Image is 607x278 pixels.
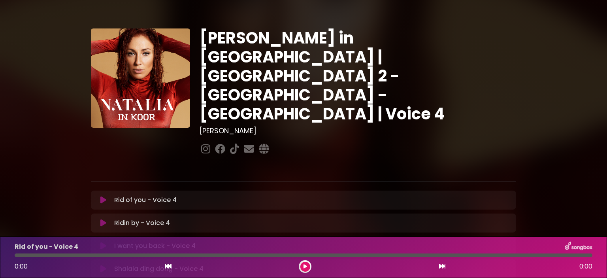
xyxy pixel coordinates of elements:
[15,242,78,252] p: Rid of you - Voice 4
[114,218,170,228] p: Ridin by - Voice 4
[91,28,190,128] img: YTVS25JmS9CLUqXqkEhs
[200,28,516,123] h1: [PERSON_NAME] in [GEOGRAPHIC_DATA] | [GEOGRAPHIC_DATA] 2 - [GEOGRAPHIC_DATA] - [GEOGRAPHIC_DATA] ...
[114,195,177,205] p: Rid of you - Voice 4
[565,242,592,252] img: songbox-logo-white.png
[15,262,28,271] span: 0:00
[200,127,516,135] h3: [PERSON_NAME]
[579,262,592,271] span: 0:00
